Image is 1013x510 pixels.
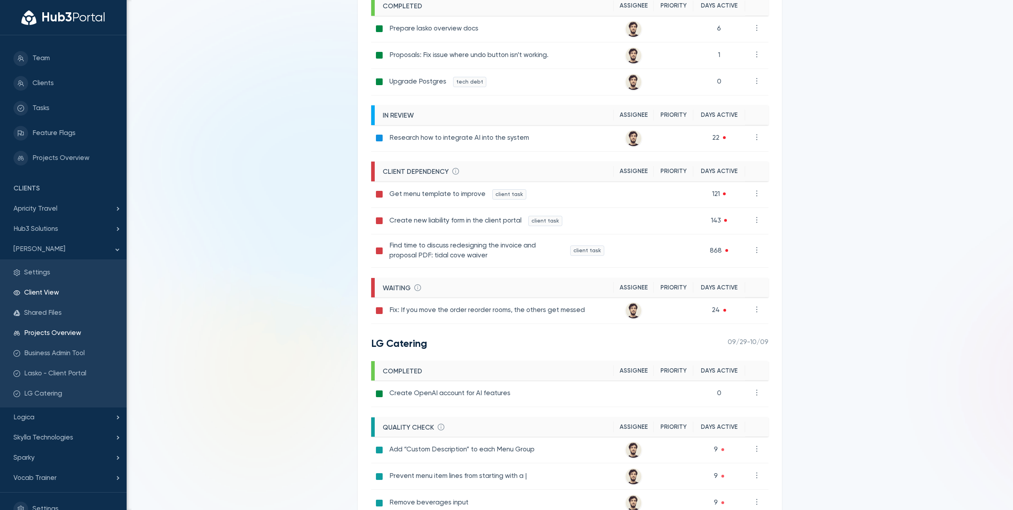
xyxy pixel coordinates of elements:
span: Days Active [701,3,738,9]
span: Apricity Travel [13,204,113,214]
span: more [753,216,761,224]
span: check-circle [13,370,20,377]
span: client task [528,216,562,226]
span: info-circle [414,284,421,291]
span: more [753,51,761,58]
span: in review [383,111,414,121]
img: 26242013_ZZd.jpg [626,442,641,458]
span: Prevent menu item lines from starting with a | [389,473,527,480]
span: Remove beverages input [389,499,469,506]
img: 26242013_ZZd.jpg [626,21,641,37]
span: waiting [383,284,411,294]
span: more [753,472,761,479]
img: 26242013_ZZd.jpg [626,468,641,484]
span: 9 [714,446,724,453]
span: Prepare lasko overview docs [389,25,478,32]
span: Portal [72,11,105,24]
span: more [753,498,761,506]
span: 121 [712,191,726,198]
span: 6 [717,25,721,32]
span: Upgrade Postgres [389,78,446,85]
span: more [753,389,761,396]
span: Business Admin Tool [24,348,113,359]
span: 868 [710,247,728,254]
span: more [753,190,761,197]
span: 9 [714,499,724,506]
span: 0 [717,390,721,397]
span: Assignee [620,368,648,374]
span: more [753,445,761,453]
span: Create OpenAI account for AI features [389,390,510,397]
span: Client View [24,288,113,298]
button: more [750,242,764,259]
span: Days Active [701,424,738,430]
span: more [753,77,761,85]
span: Priority [660,168,687,174]
span: Days Active [701,368,738,374]
span: flag [17,130,24,137]
span: 24 [712,307,726,314]
span: Fix: If you move the order reorder rooms, the others get messed [389,307,585,314]
div: Hub3 [42,12,105,25]
span: Assignee [620,424,648,430]
span: Create new liability form in the client portal [389,217,522,224]
span: Projects Overview [32,153,113,164]
span: Assignee [620,285,648,291]
span: Sparky [13,453,113,463]
span: Projects Overview [24,328,113,339]
span: Hub3 Solutions [13,224,113,234]
span: Assignee [620,112,648,118]
span: Lasko - Client Portal [24,369,113,379]
span: quality check [383,423,434,433]
span: info-circle [438,424,444,430]
span: 143 [711,217,727,224]
button: more [750,213,764,229]
a: Shared Files [24,310,62,316]
span: Proposals: Fix issue where undo button isn’t working. [389,52,548,59]
button: more [750,186,764,203]
span: Tasks [32,103,113,114]
span: Skylla Technologies [13,433,113,443]
span: client task [570,245,604,256]
span: Assignee [620,3,648,9]
span: LG Catering [24,389,113,399]
span: Days Active [701,112,738,118]
img: 26242013_ZZd.jpg [626,48,641,63]
h4: LG Catering [371,337,427,351]
span: Priority [660,368,687,374]
span: setting [13,269,20,276]
img: 26242013_ZZd.jpg [626,303,641,318]
span: Clients [32,78,113,89]
span: 9 [714,473,724,480]
button: more [750,468,764,485]
span: Add “Custom Description” to each Menu Group [389,446,535,453]
img: 26242013_ZZd.jpg [626,130,641,146]
span: check-circle [17,105,24,112]
span: [PERSON_NAME] [13,244,113,255]
span: completed [383,367,422,377]
span: eye [13,289,20,296]
span: Team [32,53,113,64]
button: more [750,47,764,64]
span: tech debt [453,77,486,87]
span: client task [492,189,526,200]
span: more [753,133,761,141]
span: more [753,306,761,313]
button: more [750,21,764,37]
span: more [753,24,761,32]
button: more [750,385,764,402]
button: more [750,130,764,147]
button: more [750,302,764,319]
span: 22 [712,135,726,141]
button: more [750,74,764,90]
span: completed [383,2,422,12]
span: 09/29 - 10/09 [728,337,768,361]
span: Vocab Trainer [13,473,113,483]
span: Get menu template to improve [389,191,486,198]
span: Research how to integrate AI into the system [389,135,529,141]
span: team [17,80,24,87]
span: check-circle [13,390,20,397]
span: 0 [717,78,721,85]
span: Feature Flags [32,128,113,139]
span: Priority [660,3,687,9]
